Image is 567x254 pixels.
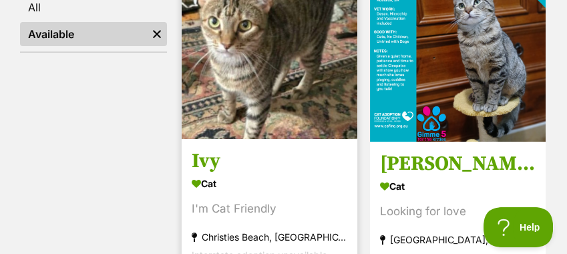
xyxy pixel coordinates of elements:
[380,177,536,197] div: Cat
[380,152,536,177] h3: [PERSON_NAME] Just $50 Prices Will Rise Soon!
[484,207,554,247] iframe: Help Scout Beacon - Open
[192,201,347,219] div: I'm Cat Friendly
[192,229,347,247] div: Christies Beach, [GEOGRAPHIC_DATA]
[380,203,536,221] div: Looking for love
[20,22,147,46] a: Available
[192,174,347,194] div: Cat
[380,231,536,249] div: [GEOGRAPHIC_DATA], [GEOGRAPHIC_DATA]
[192,149,347,174] h3: Ivy
[147,22,167,46] a: Remove filter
